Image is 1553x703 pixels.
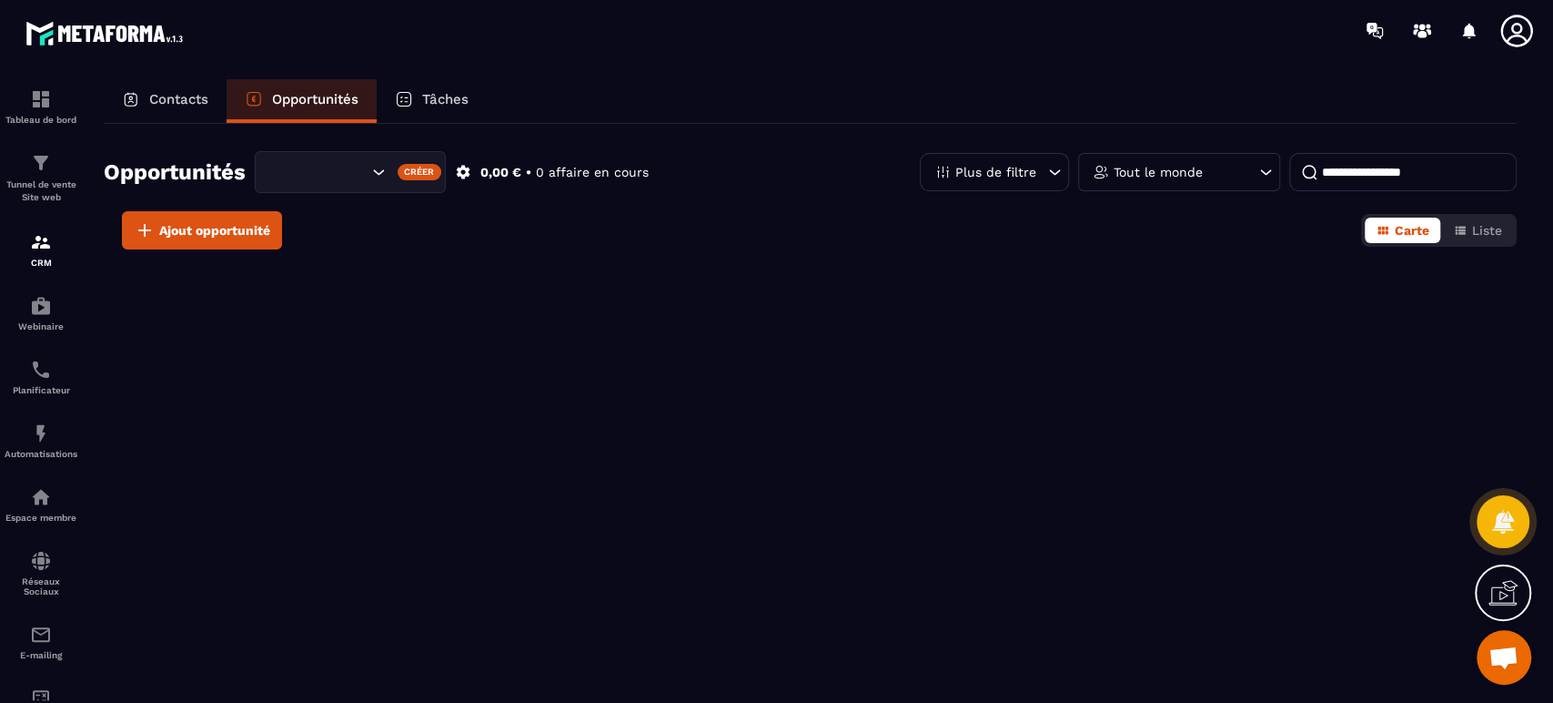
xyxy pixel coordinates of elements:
[526,164,531,181] p: •
[377,79,487,123] a: Tâches
[5,610,77,674] a: emailemailE-mailing
[480,164,521,181] p: 0,00 €
[398,164,442,180] div: Créer
[30,88,52,110] img: formation
[1114,166,1203,178] p: Tout le monde
[104,154,246,190] h2: Opportunités
[5,218,77,281] a: formationformationCRM
[5,75,77,138] a: formationformationTableau de bord
[1365,218,1440,243] button: Carte
[272,91,358,107] p: Opportunités
[1472,223,1502,238] span: Liste
[30,152,52,174] img: formation
[5,385,77,395] p: Planificateur
[536,164,649,181] p: 0 affaire en cours
[5,281,77,345] a: automationsautomationsWebinaire
[5,536,77,610] a: social-networksocial-networkRéseaux Sociaux
[30,231,52,253] img: formation
[5,345,77,409] a: schedulerschedulerPlanificateur
[5,650,77,660] p: E-mailing
[5,258,77,268] p: CRM
[5,409,77,473] a: automationsautomationsAutomatisations
[30,624,52,646] img: email
[30,295,52,317] img: automations
[1442,218,1513,243] button: Liste
[30,359,52,381] img: scheduler
[159,221,270,239] span: Ajout opportunité
[30,486,52,508] img: automations
[1477,630,1531,685] div: Ouvrir le chat
[122,211,282,250] button: Ajout opportunité
[1395,223,1429,238] span: Carte
[104,79,227,123] a: Contacts
[422,91,469,107] p: Tâches
[271,162,368,182] input: Search for option
[25,16,189,50] img: logo
[227,79,377,123] a: Opportunités
[30,423,52,444] img: automations
[149,91,208,107] p: Contacts
[30,550,52,572] img: social-network
[955,166,1036,178] p: Plus de filtre
[5,449,77,459] p: Automatisations
[5,473,77,536] a: automationsautomationsEspace membre
[5,138,77,218] a: formationformationTunnel de vente Site web
[5,576,77,596] p: Réseaux Sociaux
[5,321,77,331] p: Webinaire
[5,178,77,204] p: Tunnel de vente Site web
[255,151,446,193] div: Search for option
[5,513,77,523] p: Espace membre
[5,115,77,125] p: Tableau de bord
